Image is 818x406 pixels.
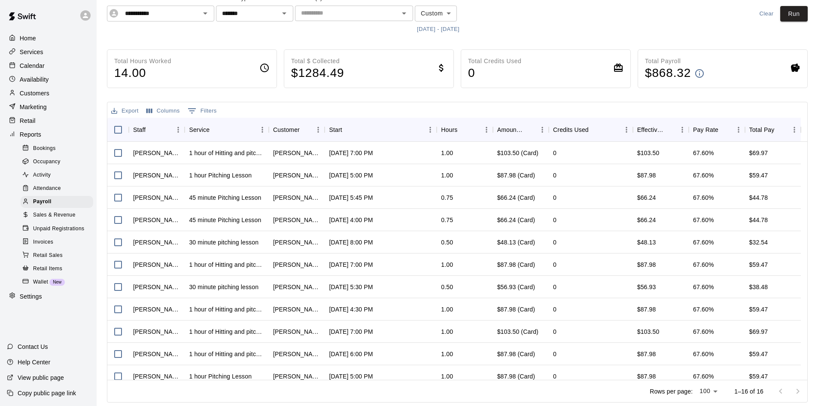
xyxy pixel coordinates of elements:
div: $69.97 [749,327,768,336]
div: $48.13 (Card) [497,238,535,247]
button: Open [199,7,211,19]
div: $56.93 (Card) [497,283,535,291]
button: Menu [312,123,325,136]
button: Sort [210,124,222,136]
div: Retail Sales [21,250,93,262]
div: 1 hour Pitching Lesson [189,171,252,180]
div: 67.60% [693,238,714,247]
div: Home [7,32,90,45]
div: Nathan Volf [133,260,180,269]
div: 45 minute Pitching Lesson [189,216,261,224]
div: $56.93 [633,276,689,298]
div: Retail [7,114,90,127]
span: Wallet [33,278,48,287]
p: Home [20,34,36,43]
button: Sort [524,124,536,136]
div: Aug 7, 2025, 7:00 PM [329,327,373,336]
div: $87.98 (Card) [497,171,535,180]
div: Staff [133,118,146,142]
div: Aug 12, 2025, 8:00 PM [329,238,373,247]
div: 67.60% [693,193,714,202]
div: JerriBeth Pintos [273,327,320,336]
button: Menu [256,123,269,136]
button: Export [109,104,141,118]
span: Invoices [33,238,53,247]
div: Start [325,118,437,142]
div: 1 hour of Hitting and pitching/fielding [189,149,265,157]
button: Open [398,7,410,19]
div: Effective Price [633,118,689,142]
p: Settings [20,292,42,301]
a: Sales & Revenue [21,209,97,222]
p: Customers [20,89,49,98]
a: Attendance [21,182,97,195]
button: Menu [172,123,185,136]
div: Andrew Williams [273,238,320,247]
div: $44.78 [749,216,768,224]
button: Menu [480,123,493,136]
p: 1–16 of 16 [734,387,763,396]
span: Sales & Revenue [33,211,76,220]
div: Nathan Volf [133,305,180,314]
div: Aug 7, 2025, 5:00 PM [329,372,373,381]
div: Attendance [21,183,93,195]
div: $103.50 (Card) [497,149,538,157]
div: 0 [553,193,556,202]
div: Total Pay [749,118,775,142]
div: Nathan Volf [133,283,180,291]
div: $87.98 [633,365,689,388]
button: Run [780,6,808,22]
div: Nathan Volf [133,171,180,180]
a: Activity [21,169,97,182]
div: 0.75 [441,193,453,202]
a: WalletNew [21,275,97,289]
div: Effective Price [637,118,664,142]
div: $66.24 [633,209,689,231]
div: 0 [553,305,556,314]
div: $69.97 [749,149,768,157]
div: 67.60% [693,171,714,180]
button: Show filters [185,104,219,118]
div: 0 [553,372,556,381]
span: Occupancy [33,158,61,166]
div: Payroll [21,196,93,208]
div: Nathan Volf [133,327,180,336]
div: $59.47 [749,372,768,381]
div: $103.50 [633,321,689,343]
a: Invoices [21,235,97,249]
p: Marketing [20,103,47,111]
div: 1.00 [441,327,453,336]
div: Hours [441,118,457,142]
button: Sort [664,124,676,136]
div: Hours [437,118,493,142]
div: $59.47 [749,350,768,358]
a: Marketing [7,101,90,113]
div: $48.13 [633,231,689,253]
div: 67.60% [693,327,714,336]
p: Retail [20,116,36,125]
div: JerriBeth Pintos [273,149,320,157]
div: 0 [553,283,556,291]
div: Credits Used [553,118,589,142]
span: New [49,280,65,284]
p: View public page [18,373,64,382]
h4: 14.00 [114,66,171,81]
button: Open [278,7,290,19]
div: Customers [7,87,90,100]
div: Occupancy [21,156,93,168]
div: $87.98 (Card) [497,305,535,314]
a: Settings [7,290,90,303]
div: $87.98 [633,253,689,276]
a: Retail Sales [21,249,97,262]
div: 1.00 [441,149,453,157]
a: Bookings [21,142,97,155]
div: Unpaid Registrations [21,223,93,235]
div: 0.50 [441,238,453,247]
div: 1.00 [441,350,453,358]
p: Availability [20,75,49,84]
div: Customer [269,118,325,142]
div: Nathan Volf [133,372,180,381]
div: Activity [21,169,93,181]
div: Availability [7,73,90,86]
